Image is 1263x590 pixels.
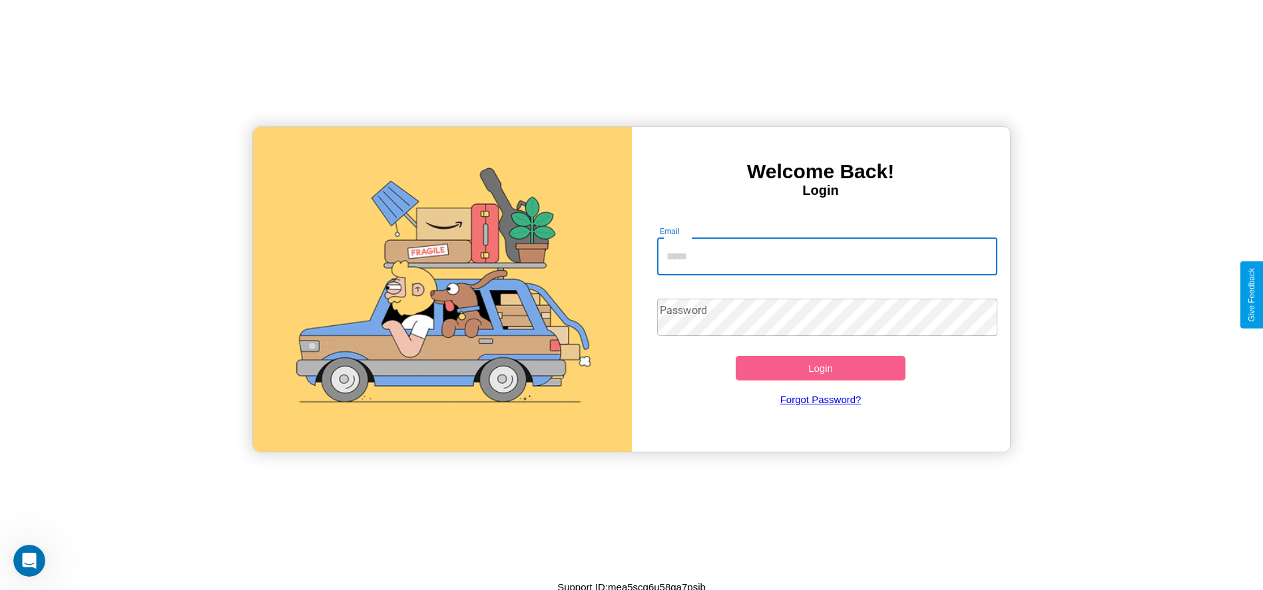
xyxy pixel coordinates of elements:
[660,225,680,237] label: Email
[1247,268,1256,322] div: Give Feedback
[650,380,991,418] a: Forgot Password?
[632,183,1010,198] h4: Login
[632,160,1010,183] h3: Welcome Back!
[13,545,45,577] iframe: Intercom live chat
[736,356,906,380] button: Login
[253,127,631,452] img: gif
